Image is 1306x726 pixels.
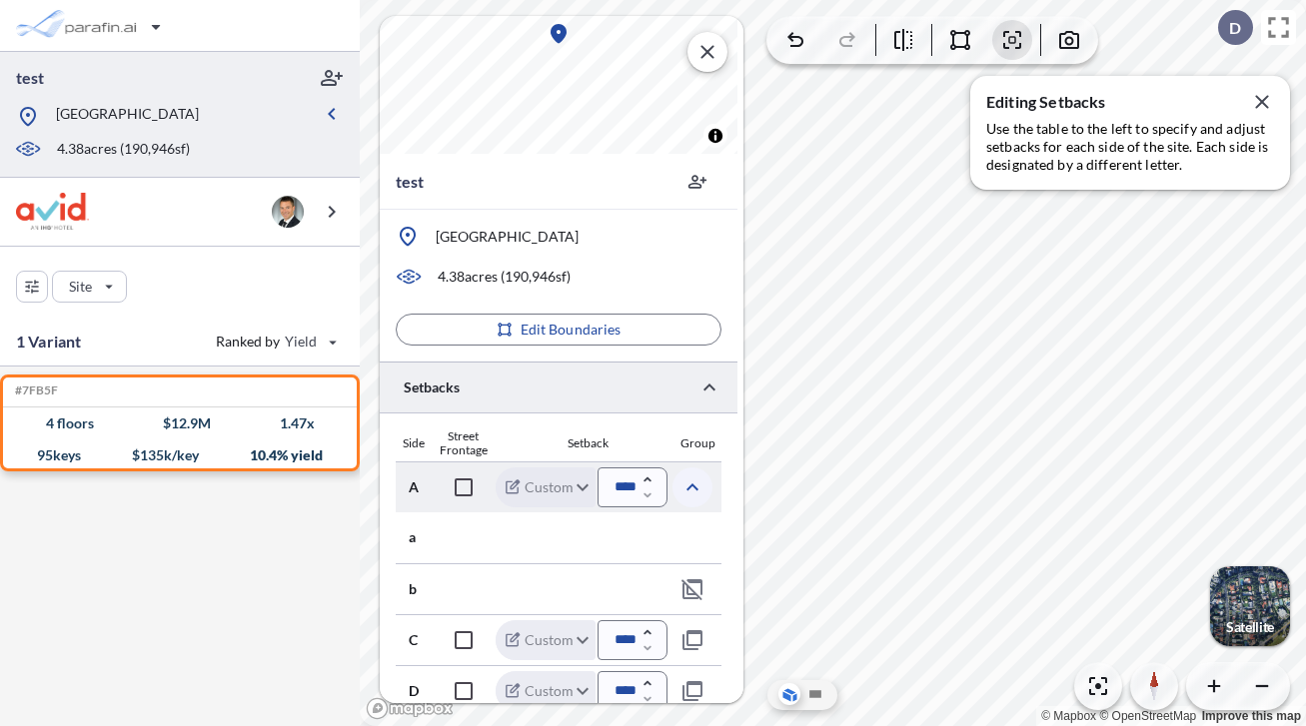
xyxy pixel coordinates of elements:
div: Custom [496,466,596,508]
p: test [16,67,44,89]
p: 4.38 acres ( 190,946 sf) [438,267,571,287]
p: D [1229,19,1241,37]
p: [GEOGRAPHIC_DATA] [436,227,579,247]
p: Site [69,277,92,297]
button: Switcher ImageSatellite [1210,566,1290,646]
button: Aerial View [778,683,800,705]
img: Switcher Image [1210,566,1290,646]
p: Editing Setbacks [986,92,1274,112]
button: Ranked by Yield [200,326,350,358]
p: Custom [525,681,574,701]
div: Side [396,436,431,450]
button: Toggle attribution [703,124,727,148]
p: 4.38 acres ( 190,946 sf) [57,139,190,161]
div: Setback [496,436,680,450]
span: Toggle attribution [709,125,721,147]
p: Custom [525,630,574,650]
div: a [396,530,431,544]
p: Custom [525,477,574,497]
div: Map marker [547,22,571,46]
p: test [396,170,424,194]
div: Street Frontage [431,429,496,457]
a: Mapbox homepage [366,697,454,720]
div: C [396,633,431,647]
div: Custom [496,619,596,661]
p: Use the table to the left to specify and adjust setbacks for each side of the site. Each side is ... [986,120,1274,174]
div: Custom [496,670,596,712]
p: 1 Variant [16,330,81,354]
div: A [396,480,431,494]
div: D [396,684,431,698]
a: Improve this map [1202,709,1301,723]
p: Edit Boundaries [521,320,622,340]
div: b [396,582,431,596]
div: Group [680,436,715,450]
button: Site [52,271,127,303]
p: [GEOGRAPHIC_DATA] [56,104,199,129]
h5: #7FB5F [11,383,58,397]
p: Satellite [1226,619,1274,635]
button: Edit Boundaries [396,314,721,346]
a: OpenStreetMap [1099,709,1196,723]
a: Mapbox [1041,709,1096,723]
button: Site Plan [804,683,826,705]
img: user logo [272,196,304,228]
img: BrandImage [16,193,89,230]
span: Yield [285,332,318,352]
